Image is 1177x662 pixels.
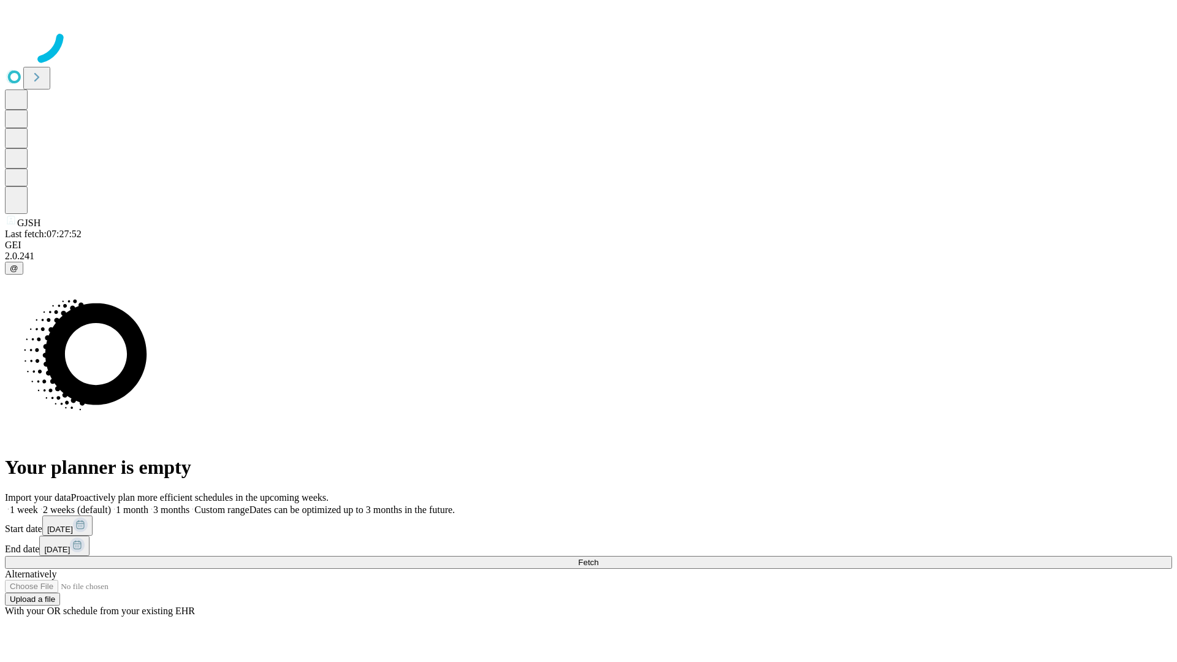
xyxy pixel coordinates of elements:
[5,456,1172,479] h1: Your planner is empty
[5,516,1172,536] div: Start date
[153,504,189,515] span: 3 months
[10,264,18,273] span: @
[44,545,70,554] span: [DATE]
[17,218,40,228] span: GJSH
[43,504,111,515] span: 2 weeks (default)
[116,504,148,515] span: 1 month
[5,229,82,239] span: Last fetch: 07:27:52
[5,593,60,606] button: Upload a file
[39,536,90,556] button: [DATE]
[71,492,329,503] span: Proactively plan more efficient schedules in the upcoming weeks.
[10,504,38,515] span: 1 week
[249,504,455,515] span: Dates can be optimized up to 3 months in the future.
[194,504,249,515] span: Custom range
[5,606,195,616] span: With your OR schedule from your existing EHR
[5,251,1172,262] div: 2.0.241
[5,569,56,579] span: Alternatively
[5,262,23,275] button: @
[5,536,1172,556] div: End date
[5,492,71,503] span: Import your data
[5,556,1172,569] button: Fetch
[47,525,73,534] span: [DATE]
[42,516,93,536] button: [DATE]
[5,240,1172,251] div: GEI
[578,558,598,567] span: Fetch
